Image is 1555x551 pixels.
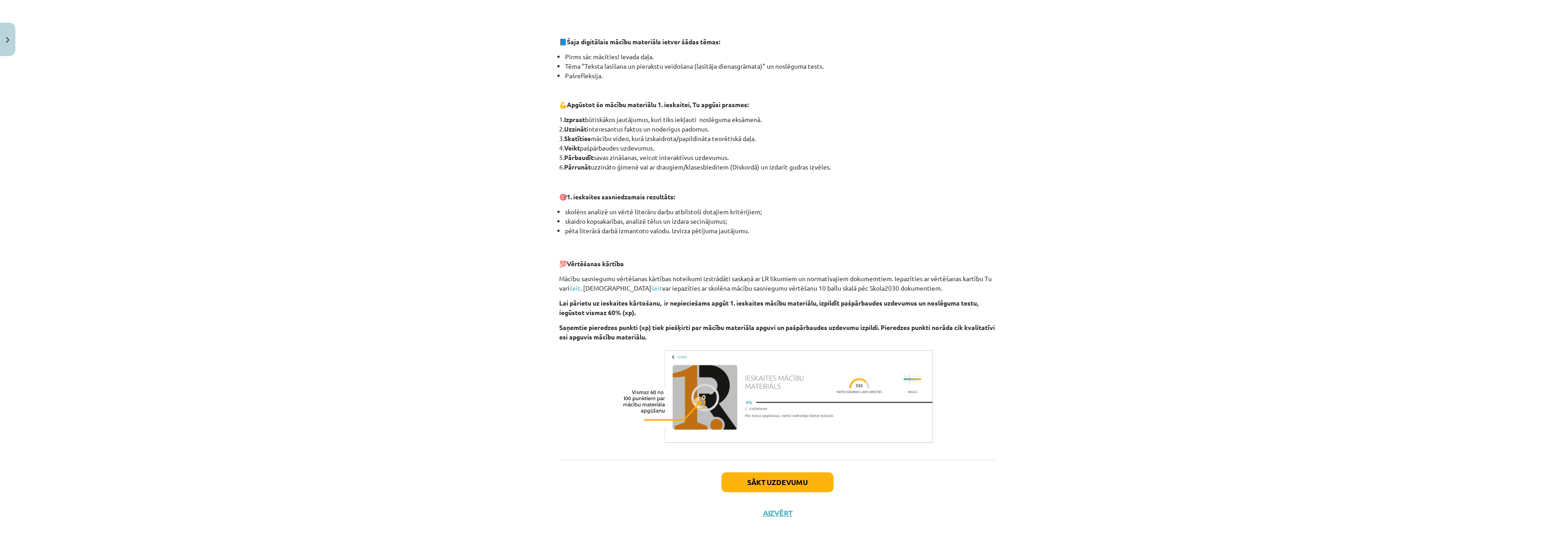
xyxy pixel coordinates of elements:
li: skolēns analizē un vērtē literāru darbu atbilstoši dotajiem kritērijiem; [565,207,996,217]
b: Veikt [564,144,580,152]
li: skaidro kopsakarības, analizē tēlus un izdara secinājumus; [565,217,996,226]
b: Apgūstot šo mācību materiālu 1. ieskaitei, Tu apgūsi prasmes: [567,100,749,108]
img: icon-close-lesson-0947bae3869378f0d4975bcd49f059093ad1ed9edebbc8119c70593378902aed.svg [6,37,9,43]
b: Saņemtie pieredzes punkti (xp) tiek piešķirti par mācību materiāla apguvi un pašpārbaudes uzdevum... [559,323,995,341]
b: Vērtēšanas kārtība [567,259,624,268]
b: Pārrunāt [564,163,591,171]
b: Pārbaudīt [564,153,594,161]
li: Pašrefleksija. [565,71,996,80]
li: Pirms sāc mācīties! Ievada daļa. [565,52,996,61]
li: Tēma "Teksta lasīšana un pierakstu veidošana (lasītāja dienasgrāmata)" un noslēguma tests. [565,61,996,71]
strong: Šaja digitālais mācību materiāls ietver šādas tēmas: [567,38,720,46]
button: Sākt uzdevumu [721,472,834,492]
p: Mācību sasniegumu vērtēšanas kārtības noteikumi izstrādāti saskaņā ar LR likumiem un normatīvajie... [559,274,996,293]
p: 🎯 [559,192,996,202]
a: šeit [570,284,580,292]
b: Lai pārietu uz ieskaites kārtošanu, ir nepieciešams apgūt 1. ieskaites mācību materiālu, izpildīt... [559,299,978,316]
p: 💪 [559,100,996,109]
a: šeit [651,284,662,292]
b: Izprast [564,115,585,123]
li: pēta literārā darbā izmantoto valodu. Izvirza pētījuma jautājumu. [565,226,996,245]
b: Uzzināt [564,125,587,133]
b: Skatīties [564,134,591,142]
button: Aizvērt [760,509,795,518]
strong: 1. ieskaites sasniedzamais rezultāts: [567,193,675,201]
p: 1. būtiskākos jautājumus, kuri tiks iekļauti noslēguma eksāmenā. 2. interesantus faktus un noderī... [559,115,996,172]
p: 📘 [559,37,996,47]
p: 💯 [559,250,996,268]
